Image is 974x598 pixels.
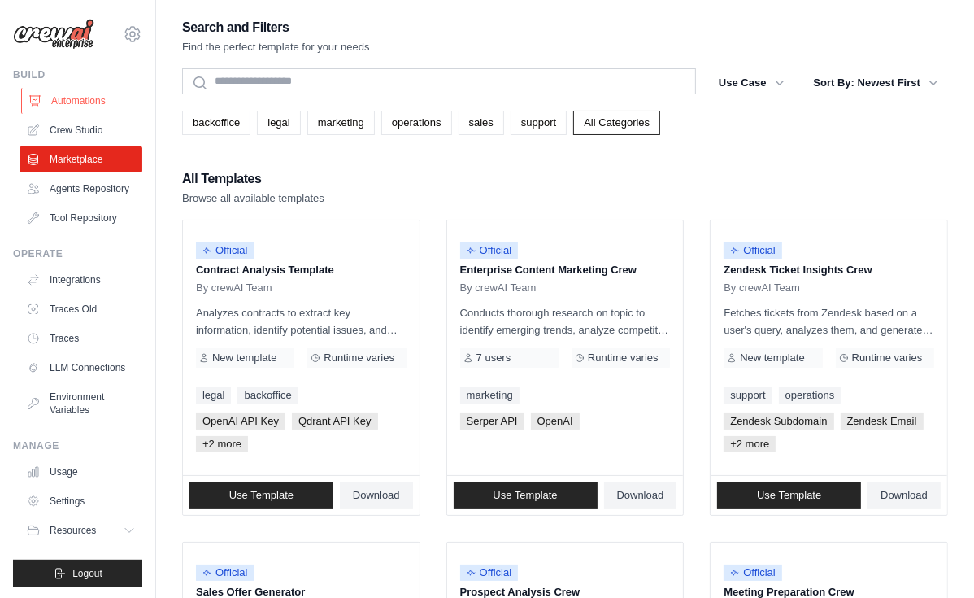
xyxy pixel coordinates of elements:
button: Logout [13,560,142,587]
p: Find the perfect template for your needs [182,39,370,55]
span: +2 more [724,436,776,452]
a: legal [196,387,231,404]
span: Qdrant API Key [292,413,378,430]
a: Usage [20,459,142,485]
a: Download [604,482,677,509]
p: Enterprise Content Marketing Crew [460,262,671,278]
a: operations [779,387,841,404]
a: marketing [460,387,520,404]
span: Download [881,489,928,502]
a: Integrations [20,267,142,293]
a: Agents Repository [20,176,142,202]
a: operations [381,111,452,135]
span: OpenAI API Key [196,413,285,430]
span: Resources [50,524,96,537]
a: marketing [307,111,375,135]
span: Logout [72,567,102,580]
a: Use Template [189,482,333,509]
h2: Search and Filters [182,16,370,39]
span: Use Template [493,489,557,502]
span: Zendesk Email [841,413,924,430]
img: Logo [13,19,94,50]
a: Traces Old [20,296,142,322]
span: By crewAI Team [460,282,537,295]
span: +2 more [196,436,248,452]
span: New template [740,351,804,364]
span: By crewAI Team [196,282,272,295]
a: Download [867,482,941,509]
p: Contract Analysis Template [196,262,407,278]
span: By crewAI Team [724,282,800,295]
span: Download [353,489,400,502]
p: Conducts thorough research on topic to identify emerging trends, analyze competitor strategies, a... [460,304,671,338]
span: 7 users [476,351,511,364]
button: Use Case [709,68,794,98]
span: Official [724,565,782,581]
a: Use Template [717,482,861,509]
a: support [724,387,772,404]
a: support [511,111,567,135]
a: backoffice [237,387,298,404]
button: Sort By: Newest First [804,68,948,98]
h2: All Templates [182,168,324,190]
span: Official [460,565,519,581]
span: Zendesk Subdomain [724,413,833,430]
span: Runtime varies [588,351,659,364]
div: Manage [13,439,142,452]
a: Traces [20,325,142,351]
span: Use Template [229,489,294,502]
span: OpenAI [531,413,580,430]
span: Serper API [460,413,524,430]
p: Fetches tickets from Zendesk based on a user's query, analyzes them, and generates a summary. Out... [724,304,934,338]
span: New template [212,351,276,364]
a: legal [257,111,300,135]
span: Runtime varies [852,351,923,364]
span: Runtime varies [324,351,394,364]
div: Operate [13,247,142,260]
span: Official [724,242,782,259]
div: Build [13,68,142,81]
span: Official [460,242,519,259]
a: Marketplace [20,146,142,172]
a: Environment Variables [20,384,142,423]
a: Use Template [454,482,598,509]
a: Automations [21,88,144,114]
a: Download [340,482,413,509]
a: Settings [20,488,142,514]
a: Crew Studio [20,117,142,143]
button: Resources [20,517,142,543]
a: All Categories [573,111,660,135]
p: Browse all available templates [182,190,324,207]
span: Official [196,565,254,581]
span: Use Template [757,489,821,502]
span: Official [196,242,254,259]
span: Download [617,489,664,502]
a: LLM Connections [20,355,142,381]
a: backoffice [182,111,250,135]
a: sales [459,111,504,135]
a: Tool Repository [20,205,142,231]
p: Zendesk Ticket Insights Crew [724,262,934,278]
p: Analyzes contracts to extract key information, identify potential issues, and provide insights fo... [196,304,407,338]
